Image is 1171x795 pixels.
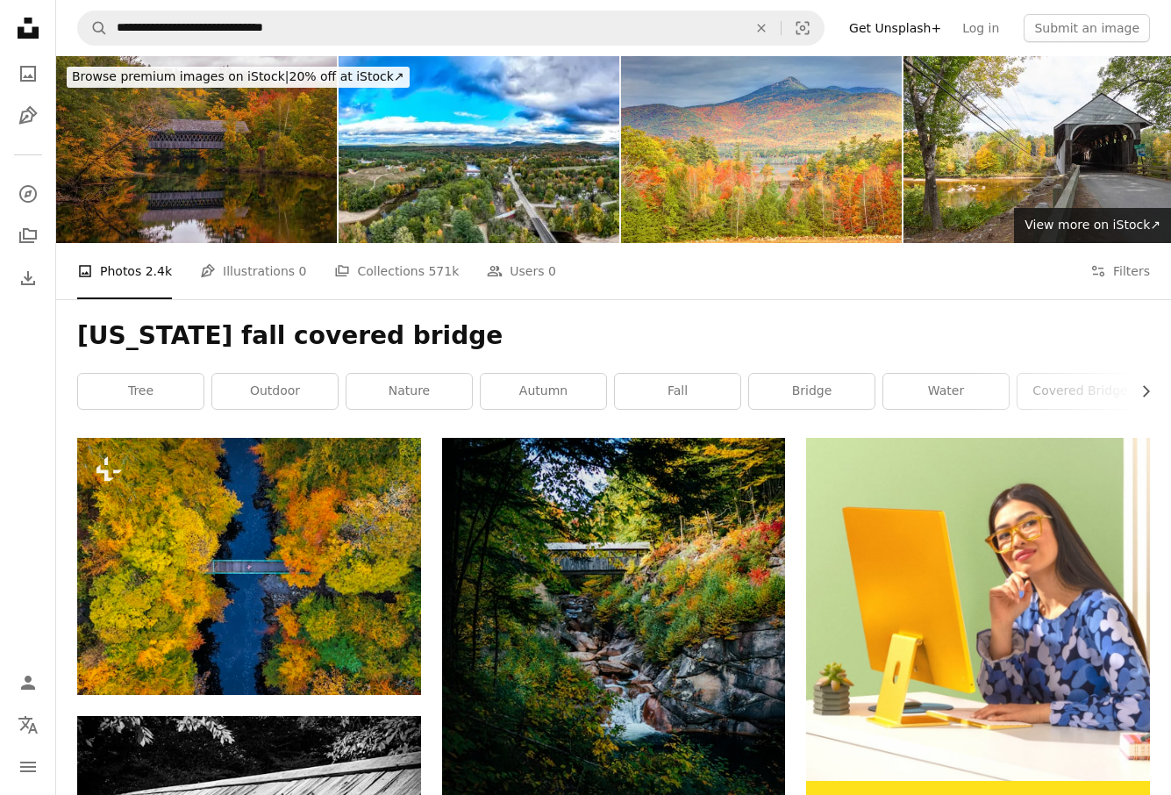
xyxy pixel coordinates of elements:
[615,374,740,409] a: fall
[346,374,472,409] a: nature
[11,707,46,742] button: Language
[839,14,952,42] a: Get Unsplash+
[77,11,825,46] form: Find visuals sitewide
[200,243,306,299] a: Illustrations 0
[56,56,420,98] a: Browse premium images on iStock|20% off at iStock↗
[11,98,46,133] a: Illustrations
[481,374,606,409] a: autumn
[67,67,410,88] div: 20% off at iStock ↗
[11,665,46,700] a: Log in / Sign up
[1090,243,1150,299] button: Filters
[621,56,902,243] img: Mount Chocorua in New Hampshire
[299,261,307,281] span: 0
[428,261,459,281] span: 571k
[1017,374,1143,409] a: covered bridge
[56,56,337,243] img: Henniker covered bridge
[806,438,1150,781] img: file-1722962862010-20b14c5a0a60image
[782,11,824,45] button: Visual search
[212,374,338,409] a: outdoor
[78,11,108,45] button: Search Unsplash
[77,438,421,695] img: An aerial view of a river surrounded by trees
[1014,208,1171,243] a: View more on iStock↗
[742,11,781,45] button: Clear
[11,218,46,254] a: Collections
[77,558,421,574] a: An aerial view of a river surrounded by trees
[11,749,46,784] button: Menu
[548,261,556,281] span: 0
[1024,14,1150,42] button: Submit an image
[1025,218,1160,232] span: View more on iStock ↗
[11,56,46,91] a: Photos
[487,243,556,299] a: Users 0
[339,56,619,243] img: The Saco River Covered Bridge, Conway, New Hampshire, USA
[11,261,46,296] a: Download History
[334,243,459,299] a: Collections 571k
[1130,374,1150,409] button: scroll list to the right
[442,618,786,634] a: a bridge over a river
[77,320,1150,352] h1: [US_STATE] fall covered bridge
[749,374,875,409] a: bridge
[11,176,46,211] a: Explore
[883,374,1009,409] a: water
[72,69,289,83] span: Browse premium images on iStock |
[78,374,203,409] a: tree
[952,14,1010,42] a: Log in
